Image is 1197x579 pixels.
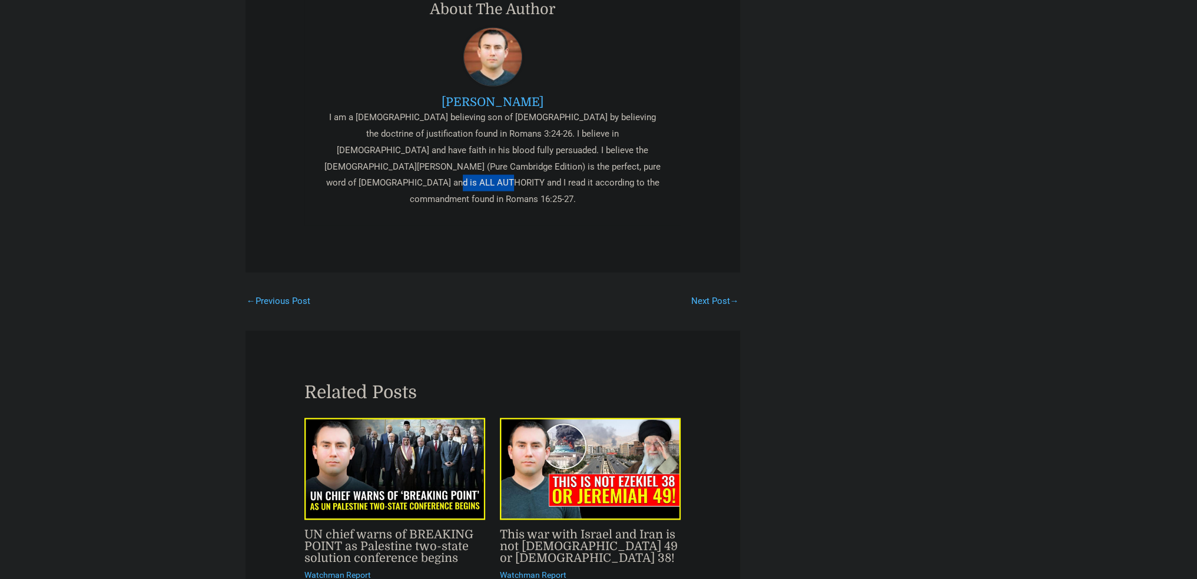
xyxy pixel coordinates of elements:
[500,418,681,520] img: This war with Israel and Iran is not Jeremiah 49 or Ezekiel 38!
[304,528,473,565] a: UN chief warns of BREAKING POINT as Palestine two-state solution conference begins
[730,296,739,306] span: →
[322,110,664,208] div: I am a [DEMOGRAPHIC_DATA] believing son of [DEMOGRAPHIC_DATA] by believing the doctrine of justif...
[500,464,681,474] a: Read more about This war with Israel and Iran is not Jeremiah 49 or Ezekiel 38!
[304,418,485,520] img: UN chief warns of BREAKING POINT as Palestine two-state solution conference begins
[322,95,664,110] a: [PERSON_NAME]
[304,464,485,474] a: Read more about UN chief warns of BREAKING POINT as Palestine two-state solution conference begins
[247,296,256,306] span: ←
[247,292,310,312] a: Previous Post
[500,528,678,565] a: This war with Israel and Iran is not [DEMOGRAPHIC_DATA] 49 or [DEMOGRAPHIC_DATA] 38!
[246,273,740,313] nav: Posts
[304,378,681,406] h2: Related Posts
[691,292,739,312] a: Next Post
